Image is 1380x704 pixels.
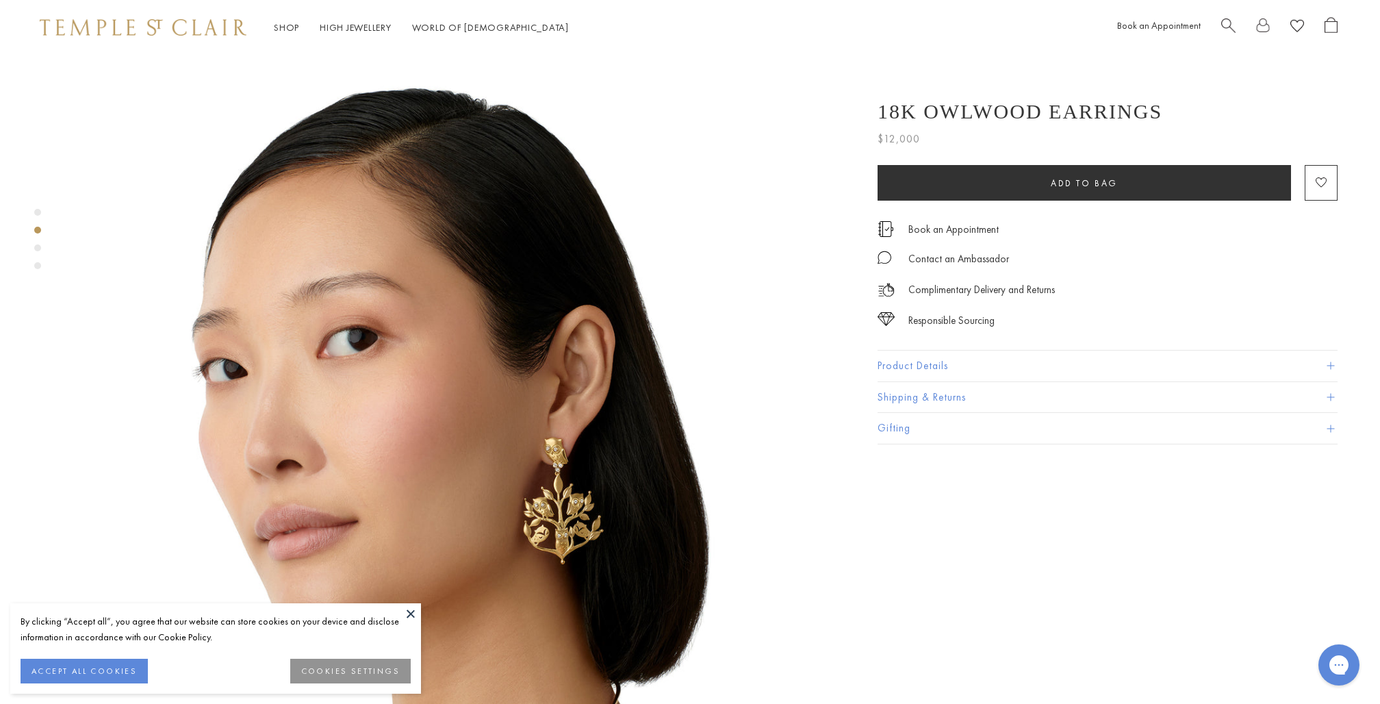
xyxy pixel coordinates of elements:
a: Open Shopping Bag [1325,17,1338,38]
button: Add to bag [878,165,1291,201]
div: By clicking “Accept all”, you agree that our website can store cookies on your device and disclos... [21,614,411,645]
button: ACCEPT ALL COOKIES [21,659,148,683]
img: icon_sourcing.svg [878,312,895,326]
img: Temple St. Clair [40,19,246,36]
a: ShopShop [274,21,299,34]
p: Complimentary Delivery and Returns [908,281,1055,299]
a: Book an Appointment [908,222,999,237]
button: Shipping & Returns [878,382,1338,413]
a: World of [DEMOGRAPHIC_DATA]World of [DEMOGRAPHIC_DATA] [412,21,569,34]
div: Contact an Ambassador [908,251,1009,268]
span: Add to bag [1051,177,1118,189]
a: Book an Appointment [1117,19,1201,32]
button: Product Details [878,351,1338,381]
img: icon_delivery.svg [878,281,895,299]
h1: 18K Owlwood Earrings [878,100,1162,123]
img: MessageIcon-01_2.svg [878,251,891,264]
iframe: Gorgias live chat messenger [1312,640,1366,690]
img: icon_appointment.svg [878,221,894,237]
span: $12,000 [878,130,920,148]
div: Responsible Sourcing [908,312,995,329]
nav: Main navigation [274,19,569,36]
button: COOKIES SETTINGS [290,659,411,683]
div: Product gallery navigation [34,205,41,280]
a: High JewelleryHigh Jewellery [320,21,392,34]
a: Search [1221,17,1236,38]
button: Gifting [878,413,1338,444]
a: View Wishlist [1290,17,1304,38]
